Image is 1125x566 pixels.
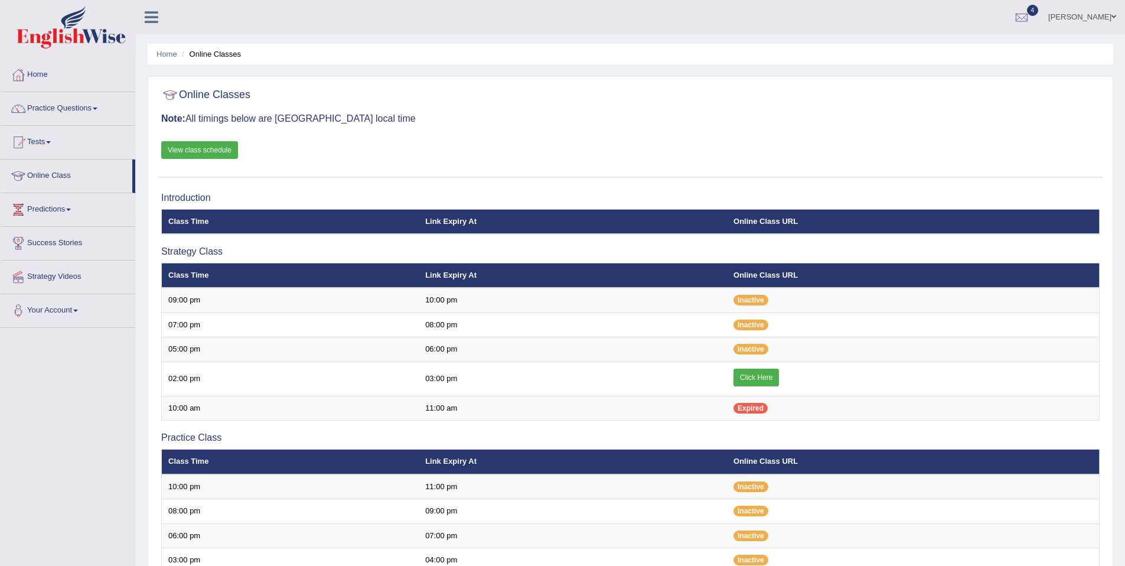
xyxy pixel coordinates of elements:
a: Tests [1,126,135,155]
a: Strategy Videos [1,261,135,290]
h3: Strategy Class [161,246,1100,257]
a: View class schedule [161,141,238,159]
span: Inactive [733,482,768,492]
h3: Practice Class [161,432,1100,443]
span: 4 [1027,5,1039,16]
th: Online Class URL [727,209,1099,234]
span: Inactive [733,320,768,330]
a: Predictions [1,193,135,223]
td: 07:00 pm [419,523,727,548]
td: 08:00 pm [419,313,727,337]
td: 02:00 pm [162,362,419,396]
td: 11:00 am [419,396,727,421]
span: Inactive [733,295,768,305]
span: Inactive [733,531,768,541]
td: 09:00 pm [162,288,419,313]
span: Inactive [733,506,768,516]
td: 10:00 pm [162,474,419,499]
a: Success Stories [1,227,135,256]
td: 08:00 pm [162,499,419,524]
span: Inactive [733,344,768,354]
td: 03:00 pm [419,362,727,396]
a: Your Account [1,294,135,324]
h3: Introduction [161,193,1100,203]
th: Link Expiry At [419,450,727,474]
a: Online Class [1,160,132,189]
h3: All timings below are [GEOGRAPHIC_DATA] local time [161,113,1100,124]
a: Click Here [733,369,779,386]
a: Home [156,50,177,58]
th: Class Time [162,263,419,288]
td: 05:00 pm [162,337,419,362]
td: 09:00 pm [419,499,727,524]
td: 11:00 pm [419,474,727,499]
td: 07:00 pm [162,313,419,337]
th: Class Time [162,450,419,474]
span: Expired [733,403,768,414]
li: Online Classes [179,48,241,60]
b: Note: [161,113,185,123]
a: Home [1,58,135,88]
td: 10:00 am [162,396,419,421]
th: Online Class URL [727,263,1099,288]
a: Practice Questions [1,92,135,122]
th: Class Time [162,209,419,234]
td: 06:00 pm [162,523,419,548]
th: Link Expiry At [419,263,727,288]
th: Online Class URL [727,450,1099,474]
th: Link Expiry At [419,209,727,234]
td: 06:00 pm [419,337,727,362]
td: 10:00 pm [419,288,727,313]
span: Inactive [733,555,768,565]
h2: Online Classes [161,86,250,104]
